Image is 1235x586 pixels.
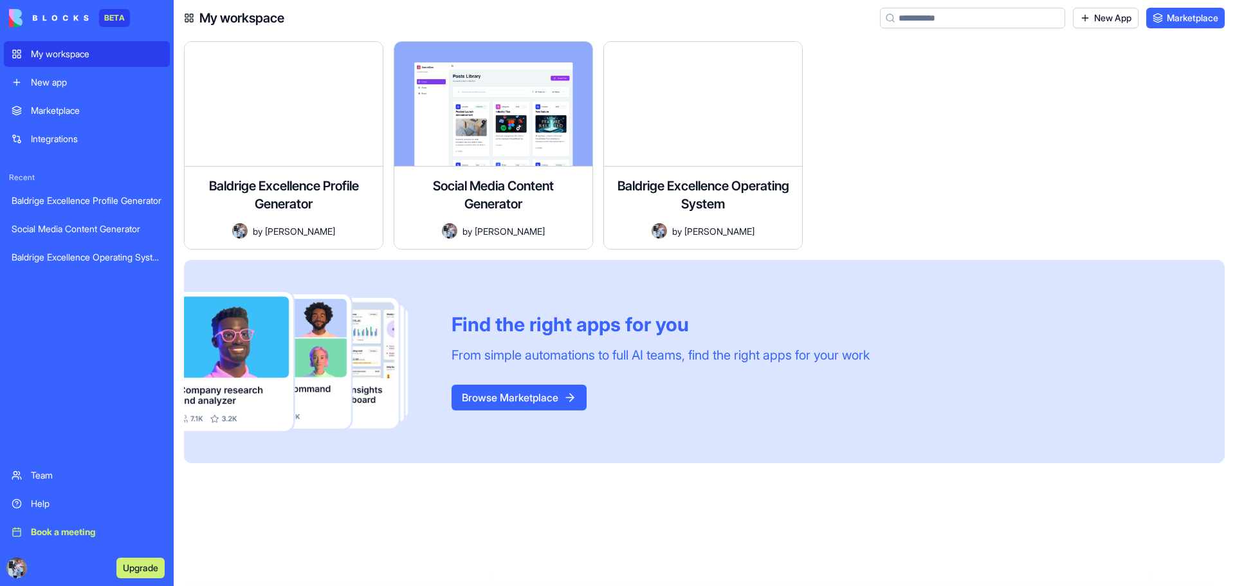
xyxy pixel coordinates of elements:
[4,69,170,95] a: New app
[452,391,587,404] a: Browse Marketplace
[452,313,870,336] div: Find the right apps for you
[4,188,170,214] a: Baldrige Excellence Profile Generator
[116,561,165,574] a: Upgrade
[4,41,170,67] a: My workspace
[475,224,545,238] span: [PERSON_NAME]
[12,223,162,235] div: Social Media Content Generator
[442,223,457,239] img: Avatar
[1073,8,1139,28] a: New App
[4,216,170,242] a: Social Media Content Generator
[31,469,162,482] div: Team
[31,133,162,145] div: Integrations
[232,223,248,239] img: Avatar
[195,177,372,213] h4: Baldrige Excellence Profile Generator
[672,224,682,238] span: by
[1146,8,1225,28] a: Marketplace
[265,224,335,238] span: [PERSON_NAME]
[116,558,165,578] button: Upgrade
[9,9,89,27] img: logo
[4,98,170,124] a: Marketplace
[405,177,582,213] h4: Social Media Content Generator
[4,244,170,270] a: Baldrige Excellence Operating System
[4,172,170,183] span: Recent
[199,9,284,27] h4: My workspace
[12,251,162,264] div: Baldrige Excellence Operating System
[684,224,755,238] span: [PERSON_NAME]
[99,9,130,27] div: BETA
[31,104,162,117] div: Marketplace
[4,462,170,488] a: Team
[6,558,27,578] img: ACg8ocLoVRH8qekoFnBHEksjnBGgnNf3-WU6-76no6AbHi6rIVJ6oOuIuw=s96-c
[4,126,170,152] a: Integrations
[4,519,170,545] a: Book a meeting
[652,223,667,239] img: Avatar
[452,385,587,410] button: Browse Marketplace
[12,194,162,207] div: Baldrige Excellence Profile Generator
[614,177,792,213] h4: Baldrige Excellence Operating System
[452,346,870,364] div: From simple automations to full AI teams, find the right apps for your work
[31,526,162,538] div: Book a meeting
[253,224,262,238] span: by
[4,491,170,517] a: Help
[394,41,593,250] a: Social Media Content GeneratorAvatarby[PERSON_NAME]
[462,224,472,238] span: by
[9,9,130,27] a: BETA
[31,76,162,89] div: New app
[184,41,383,250] a: Baldrige Excellence Profile GeneratorAvatarby[PERSON_NAME]
[31,48,162,60] div: My workspace
[31,497,162,510] div: Help
[603,41,803,250] a: Baldrige Excellence Operating SystemAvatarby[PERSON_NAME]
